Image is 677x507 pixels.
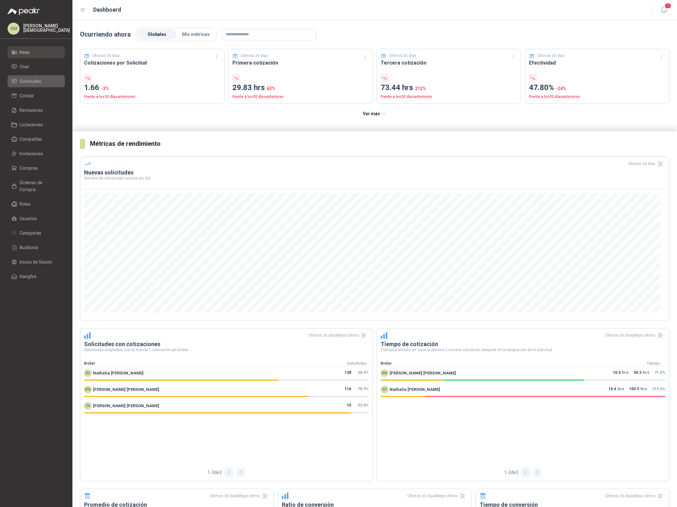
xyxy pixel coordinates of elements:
span: 128 [344,369,351,377]
p: Frente a los 30 días anteriores [529,94,665,100]
h3: Cotizaciones por Solicitud [84,59,220,67]
a: Hangfire [8,271,65,282]
span: Licitaciones [20,121,43,128]
span: 116 [344,386,351,393]
p: Últimos 30 días [389,53,416,59]
span: Inicios de Sesión [20,259,52,265]
div: Broker [80,361,341,367]
span: -3 % [101,86,109,91]
span: Hangfire [20,273,37,280]
p: Número de solicitudes nuevas por día [84,176,665,180]
span: Inicio [20,49,30,56]
span: Remisiones [20,107,43,114]
p: Frente a los 30 días anteriores [84,94,220,100]
div: Últimos 30 días | Mejor último [407,491,468,501]
a: Inicio [8,46,65,58]
h3: Tiempo de cotización [381,340,665,348]
span: 215.6 % [652,386,665,391]
span: 10.5 [613,369,621,377]
span: Mis métricas [182,32,210,37]
span: -24 % [556,86,566,91]
div: MM [381,369,388,377]
p: 29.83 hrs [232,82,369,94]
p: [PERSON_NAME] [DEMOGRAPHIC_DATA] [23,24,70,32]
div: Últimos 30 días | Mejor último [309,330,369,340]
span: Roles [20,201,31,208]
p: 1.66 [84,82,220,94]
span: [PERSON_NAME] [PERSON_NAME] [93,386,159,393]
div: Tiempo [638,361,669,367]
div: SM [8,23,20,35]
p: 73.44 hrs [381,82,517,94]
a: Cotizar [8,90,65,102]
p: hrs [634,369,649,377]
span: 212 % [415,86,426,91]
span: Cotizar [20,92,34,99]
a: Auditoria [8,242,65,253]
p: Frente a los 30 días anteriores [381,94,517,100]
div: NO [381,386,388,393]
span: 63 % [267,86,275,91]
a: Remisiones [8,104,65,116]
span: 93.8 % [358,403,369,407]
p: Últimos 30 días [92,53,120,59]
p: Últimos 30 días [241,53,268,59]
a: Compañías [8,133,65,145]
span: 103.5 [629,386,639,393]
p: Frente a los 30 días anteriores [232,94,369,100]
a: Chat [8,61,65,73]
h3: Métricas de rendimiento [90,139,669,149]
span: 1 [664,3,671,9]
div: Últimos 30 días [628,159,665,169]
img: Logo peakr [8,8,40,15]
span: Órdenes de Compra [20,179,59,193]
h3: Tercera cotización [381,59,517,67]
span: Invitaciones [20,150,43,157]
a: Usuarios [8,213,65,225]
span: 71.4 % [654,370,665,375]
h3: Nuevas solicitudes [84,169,665,176]
span: 1 - 3 de 3 [208,469,222,476]
h3: Primera cotización [232,59,369,67]
p: hrs [613,369,629,377]
span: 15 [347,402,351,410]
span: Globales [148,32,166,37]
p: Ocurriendo ahora [80,30,131,39]
a: Categorías [8,227,65,239]
span: Compañías [20,136,42,143]
span: [PERSON_NAME] [PERSON_NAME] [93,403,159,409]
span: Nathalia [PERSON_NAME] [93,370,144,376]
p: hrs [608,386,624,393]
button: 1 [658,4,669,16]
span: Usuarios [20,215,37,222]
div: Últimos 30 días | Mejor último [210,491,270,501]
button: Ver más [359,108,390,120]
p: Últimos 30 días [537,53,565,59]
span: 1 - 2 de 2 [504,469,518,476]
div: Solicitudes [341,361,373,367]
p: Solicitudes asignadas con al menos 1 cotización por broker [84,348,369,352]
span: [PERSON_NAME] [PERSON_NAME] [390,370,456,376]
span: Compras [20,165,38,172]
h3: Solicitudes con cotizaciones [84,340,369,348]
div: Últimos 30 días | Mejor último [605,491,665,501]
p: 47.80% [529,82,665,94]
a: Roles [8,198,65,210]
span: 78.9 % [358,386,369,391]
span: Nathalia [PERSON_NAME] [390,386,440,393]
p: hrs [629,386,647,393]
div: Últimos 30 días | Mejor último [605,330,665,340]
a: Solicitudes [8,75,65,87]
span: Auditoria [20,244,38,251]
a: Inicios de Sesión [8,256,65,268]
span: 68.4 % [358,370,369,375]
span: Solicitudes [20,78,41,85]
a: Invitaciones [8,148,65,160]
span: Categorías [20,230,41,236]
a: Órdenes de Compra [8,177,65,196]
div: LM [84,402,92,410]
span: 34.3 [634,369,641,377]
a: Licitaciones [8,119,65,131]
h1: Dashboard [93,5,121,14]
div: NO [84,369,92,377]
